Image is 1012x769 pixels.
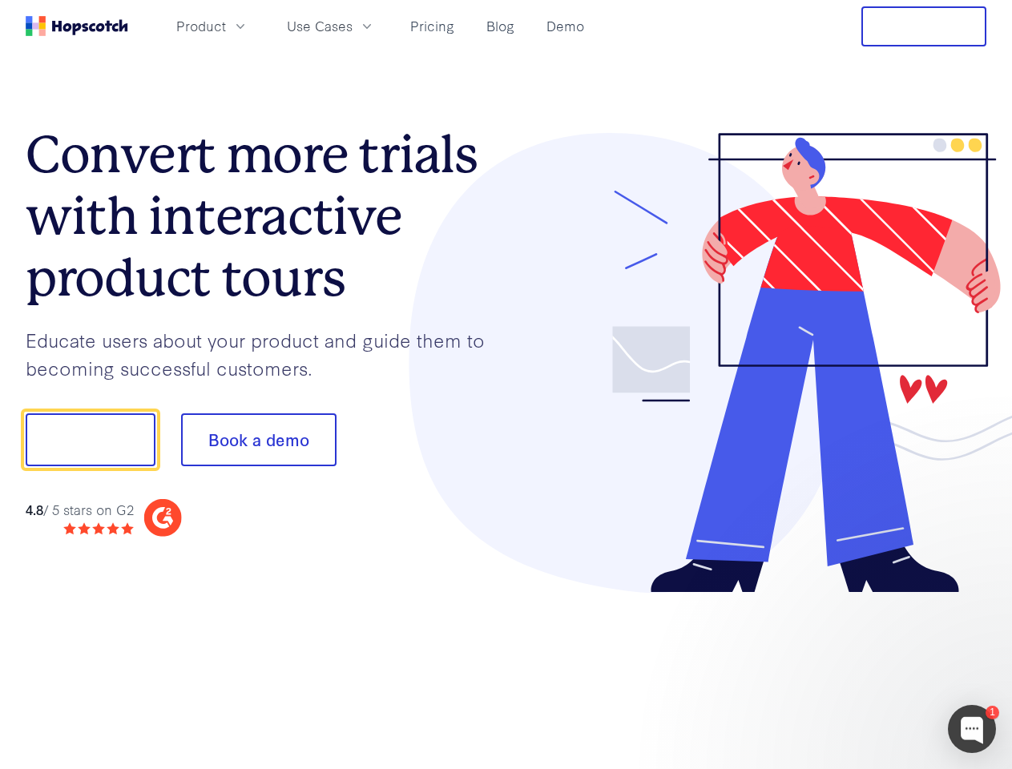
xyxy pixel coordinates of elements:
a: Blog [480,13,521,39]
span: Product [176,16,226,36]
div: 1 [986,706,999,719]
span: Use Cases [287,16,353,36]
a: Home [26,16,128,36]
button: Show me! [26,413,155,466]
h1: Convert more trials with interactive product tours [26,124,506,308]
div: / 5 stars on G2 [26,500,134,520]
button: Free Trial [861,6,986,46]
button: Book a demo [181,413,337,466]
a: Demo [540,13,591,39]
p: Educate users about your product and guide them to becoming successful customers. [26,326,506,381]
button: Use Cases [277,13,385,39]
a: Pricing [404,13,461,39]
button: Product [167,13,258,39]
strong: 4.8 [26,500,43,518]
